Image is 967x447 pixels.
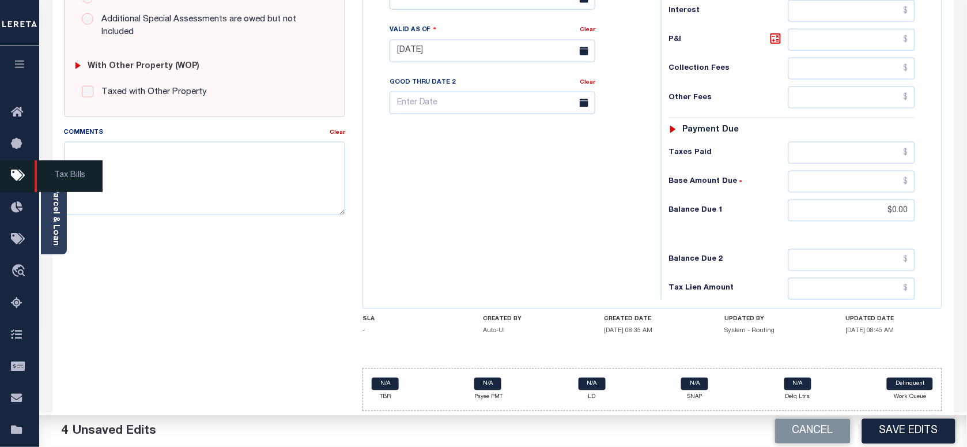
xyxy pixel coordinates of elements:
[887,393,933,402] p: Work Queue
[862,419,955,444] button: Save Edits
[64,128,104,138] label: Comments
[96,86,207,99] label: Taxed with Other Property
[681,393,708,402] p: SNAP
[362,328,365,335] span: -
[681,378,708,390] a: N/A
[73,425,156,437] span: Unsaved Edits
[390,92,595,114] input: Enter Date
[668,148,788,157] h6: Taxes Paid
[11,264,29,279] i: travel_explore
[668,32,788,48] h6: P&I
[788,171,916,193] input: $
[784,378,811,390] a: N/A
[604,316,701,323] h4: CREATED DATE
[484,316,580,323] h4: CREATED BY
[35,160,103,192] span: Tax Bills
[887,378,933,390] a: Delinquent
[788,29,916,51] input: $
[668,284,788,294] h6: Tax Lien Amount
[775,419,851,444] button: Cancel
[788,200,916,221] input: $
[330,130,345,136] a: Clear
[579,393,606,402] p: LD
[846,328,943,335] h5: [DATE] 08:45 AM
[788,278,916,300] input: $
[668,177,788,186] h6: Base Amount Due
[474,378,501,390] a: N/A
[725,328,822,335] h5: System - Routing
[668,206,788,215] h6: Balance Due 1
[788,87,916,108] input: $
[788,142,916,164] input: $
[580,80,595,85] a: Clear
[372,378,399,390] a: N/A
[668,93,788,103] h6: Other Fees
[784,393,811,402] p: Delq Ltrs
[668,6,788,16] h6: Interest
[668,64,788,73] h6: Collection Fees
[61,425,68,437] span: 4
[390,24,437,35] label: Valid as Of
[725,316,822,323] h4: UPDATED BY
[474,393,503,402] p: Payee PMT
[88,62,199,72] h6: with Other Property (WOP)
[484,328,580,335] h5: Auto-UI
[580,27,595,33] a: Clear
[362,316,459,323] h4: SLA
[96,13,327,39] label: Additional Special Assessments are owed but not Included
[579,378,606,390] a: N/A
[788,58,916,80] input: $
[372,393,399,402] p: TBR
[604,328,701,335] h5: [DATE] 08:35 AM
[683,125,739,135] h6: Payment due
[390,40,595,62] input: Enter Date
[846,316,943,323] h4: UPDATED DATE
[668,256,788,265] h6: Balance Due 2
[788,249,916,271] input: $
[390,78,456,88] label: Good Thru Date 2
[51,187,59,246] a: Parcel & Loan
